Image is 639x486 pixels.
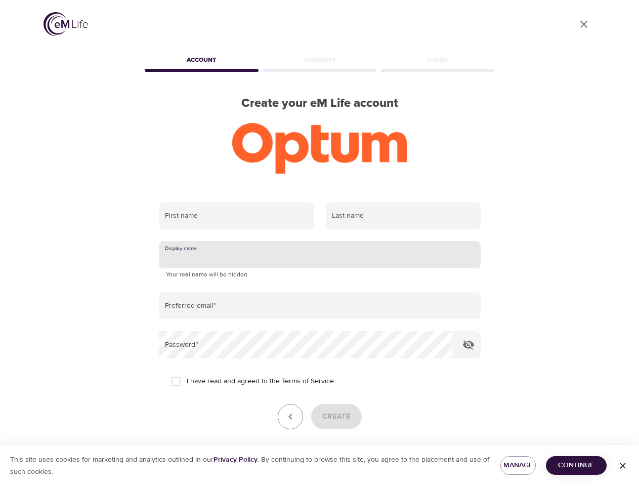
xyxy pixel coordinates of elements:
a: close [572,12,596,36]
button: Continue [546,456,607,475]
img: logo [44,12,88,36]
span: I have read and agreed to the [187,376,334,387]
p: Your real name will be hidden. [166,270,474,280]
span: Continue [554,459,599,472]
a: Privacy Policy [214,455,258,464]
h2: Create your eM Life account [143,96,497,111]
button: Manage [500,456,536,475]
span: Manage [508,459,528,472]
a: Terms of Service [282,376,334,387]
img: Optum-logo-ora-RGB.png [232,123,407,174]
